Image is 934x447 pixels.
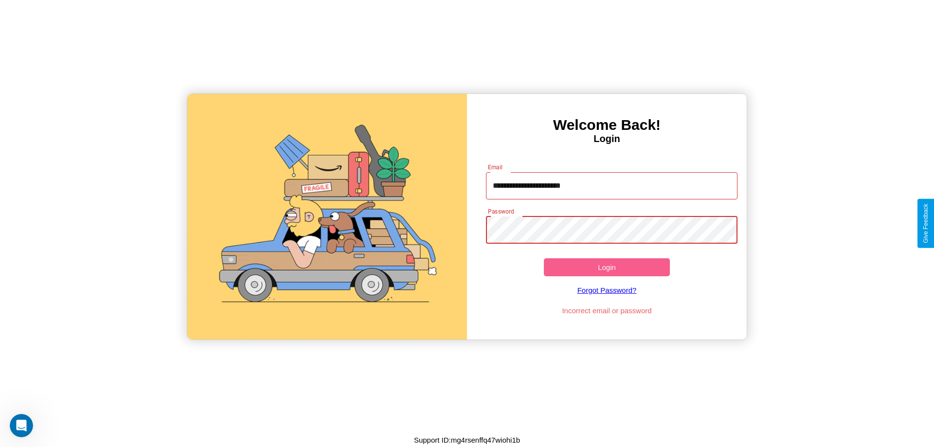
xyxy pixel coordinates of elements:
p: Incorrect email or password [481,304,733,317]
h3: Welcome Back! [467,117,747,133]
a: Forgot Password? [481,276,733,304]
label: Password [488,207,514,215]
h4: Login [467,133,747,144]
p: Support ID: mg4rsenffq47wiohi1b [414,433,520,447]
iframe: Intercom live chat [10,414,33,437]
label: Email [488,163,503,171]
div: Give Feedback [922,204,929,243]
img: gif [187,94,467,340]
button: Login [544,258,670,276]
